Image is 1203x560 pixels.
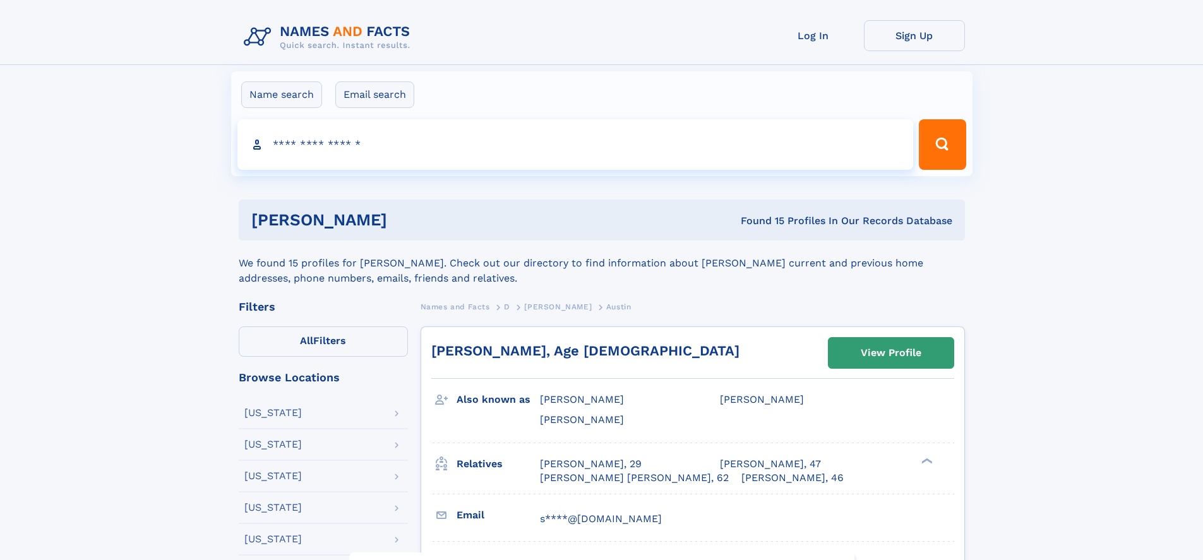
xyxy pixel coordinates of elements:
a: [PERSON_NAME] [524,299,592,314]
div: ❯ [918,456,933,465]
div: [US_STATE] [244,534,302,544]
label: Email search [335,81,414,108]
a: [PERSON_NAME], Age [DEMOGRAPHIC_DATA] [431,343,739,359]
input: search input [237,119,914,170]
span: Austin [606,302,631,311]
a: D [504,299,510,314]
span: All [300,335,313,347]
label: Name search [241,81,322,108]
span: D [504,302,510,311]
button: Search Button [919,119,966,170]
div: Browse Locations [239,372,408,383]
h3: Relatives [457,453,540,475]
a: Sign Up [864,20,965,51]
a: [PERSON_NAME] [PERSON_NAME], 62 [540,471,729,485]
span: [PERSON_NAME] [540,393,624,405]
h3: Email [457,504,540,526]
img: Logo Names and Facts [239,20,421,54]
a: View Profile [829,338,954,368]
label: Filters [239,326,408,357]
span: [PERSON_NAME] [720,393,804,405]
div: [US_STATE] [244,439,302,450]
div: Filters [239,301,408,313]
h1: [PERSON_NAME] [251,212,564,228]
a: [PERSON_NAME], 47 [720,457,821,471]
h3: Also known as [457,389,540,410]
span: [PERSON_NAME] [540,414,624,426]
div: Found 15 Profiles In Our Records Database [564,214,952,228]
a: [PERSON_NAME], 29 [540,457,642,471]
div: [US_STATE] [244,408,302,418]
a: Log In [763,20,864,51]
div: View Profile [861,338,921,367]
a: Names and Facts [421,299,490,314]
span: [PERSON_NAME] [524,302,592,311]
div: [US_STATE] [244,471,302,481]
a: [PERSON_NAME], 46 [741,471,844,485]
div: [US_STATE] [244,503,302,513]
div: We found 15 profiles for [PERSON_NAME]. Check out our directory to find information about [PERSON... [239,241,965,286]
